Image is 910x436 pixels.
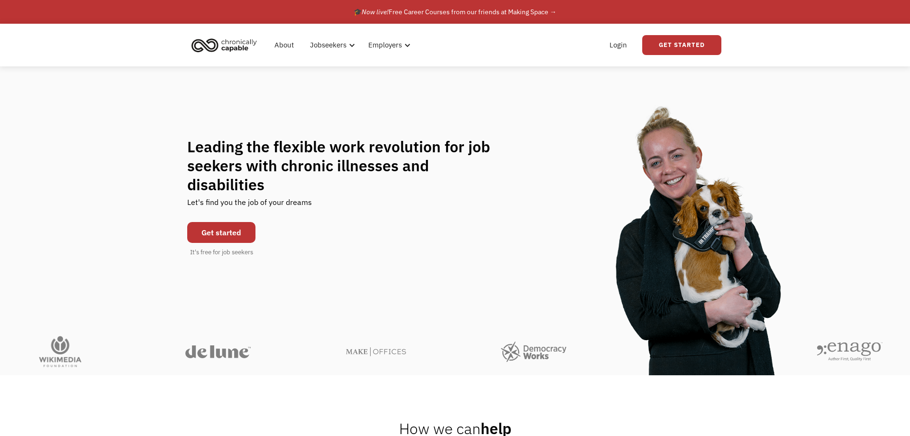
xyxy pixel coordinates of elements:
a: About [269,30,300,60]
div: 🎓 Free Career Courses from our friends at Making Space → [354,6,556,18]
a: Get started [187,222,255,243]
div: Employers [368,39,402,51]
a: home [189,35,264,56]
div: It's free for job seekers [190,248,253,257]
div: Jobseekers [304,30,358,60]
em: Now live! [362,8,389,16]
div: Let's find you the job of your dreams [187,194,312,217]
div: Jobseekers [310,39,346,51]
img: Chronically Capable logo [189,35,260,56]
a: Login [604,30,633,60]
a: Get Started [642,35,721,55]
div: Employers [363,30,413,60]
h1: Leading the flexible work revolution for job seekers with chronic illnesses and disabilities [187,137,509,194]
